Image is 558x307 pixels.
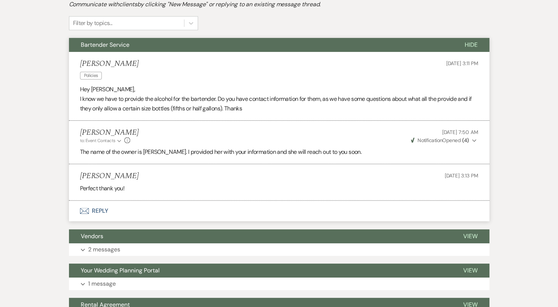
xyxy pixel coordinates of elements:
span: Your Wedding Planning Portal [81,267,160,274]
span: View [463,232,478,240]
button: Reply [69,201,489,221]
span: Vendors [81,232,103,240]
p: I know we have to provide the alcohol for the bartender. Do you have contact information for them... [80,94,478,113]
h5: [PERSON_NAME] [80,128,139,137]
button: Hide [453,38,489,52]
span: View [463,267,478,274]
button: 1 message [69,278,489,290]
span: [DATE] 7:50 AM [442,129,478,135]
p: The name of the owner is [PERSON_NAME]. I provided her with your information and she will reach o... [80,147,478,157]
button: to: Event Contacts [80,137,122,144]
span: [DATE] 3:11 PM [446,60,478,67]
button: Bartender Service [69,38,453,52]
h5: [PERSON_NAME] [80,59,139,68]
span: to: Event Contacts [80,138,115,144]
strong: ( 4 ) [462,137,469,144]
button: Your Wedding Planning Portal [69,264,451,278]
button: Vendors [69,229,451,243]
h5: [PERSON_NAME] [80,172,139,181]
span: Bartender Service [81,41,129,49]
span: Policies [80,72,102,80]
span: Hide [465,41,478,49]
span: Opened [411,137,469,144]
button: 2 messages [69,243,489,256]
p: 1 message [88,279,116,289]
span: [DATE] 3:13 PM [444,172,478,179]
span: Notification [417,137,442,144]
button: View [451,229,489,243]
div: Filter by topics... [73,19,112,28]
p: Hey [PERSON_NAME], [80,85,478,94]
p: 2 messages [88,245,120,254]
button: NotificationOpened (4) [410,137,478,144]
button: View [451,264,489,278]
p: Perfect thank you! [80,184,478,193]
